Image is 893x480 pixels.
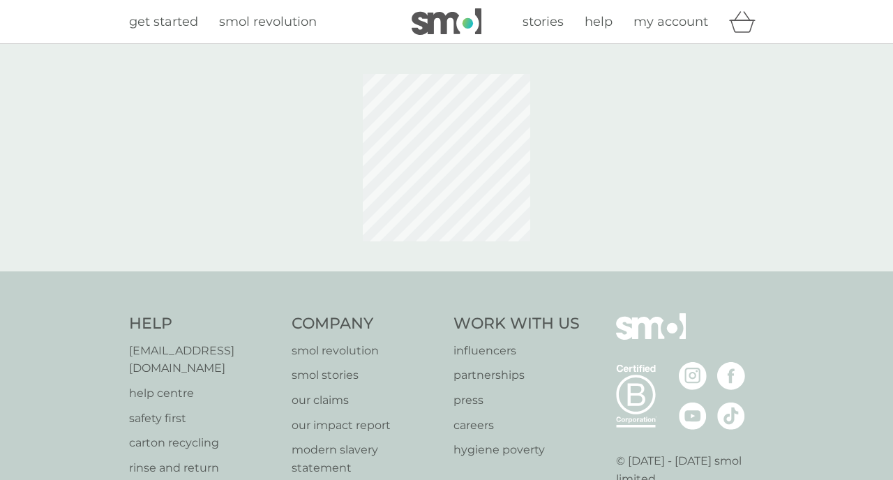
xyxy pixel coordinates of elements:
img: smol [412,8,481,35]
a: careers [453,417,580,435]
a: get started [129,12,198,32]
a: press [453,391,580,410]
span: get started [129,14,198,29]
a: hygiene poverty [453,441,580,459]
img: smol [616,313,686,361]
a: partnerships [453,366,580,384]
h4: Company [292,313,440,335]
a: smol revolution [219,12,317,32]
a: rinse and return [129,459,278,477]
h4: Work With Us [453,313,580,335]
span: stories [523,14,564,29]
a: stories [523,12,564,32]
span: smol revolution [219,14,317,29]
a: safety first [129,410,278,428]
a: our impact report [292,417,440,435]
a: help centre [129,384,278,403]
a: carton recycling [129,434,278,452]
img: visit the smol Tiktok page [717,402,745,430]
a: smol revolution [292,342,440,360]
img: visit the smol Instagram page [679,362,707,390]
a: my account [633,12,708,32]
a: our claims [292,391,440,410]
a: help [585,12,613,32]
span: help [585,14,613,29]
h4: Help [129,313,278,335]
a: influencers [453,342,580,360]
a: [EMAIL_ADDRESS][DOMAIN_NAME] [129,342,278,377]
img: visit the smol Youtube page [679,402,707,430]
div: basket [729,8,764,36]
span: my account [633,14,708,29]
img: visit the smol Facebook page [717,362,745,390]
a: modern slavery statement [292,441,440,477]
a: smol stories [292,366,440,384]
